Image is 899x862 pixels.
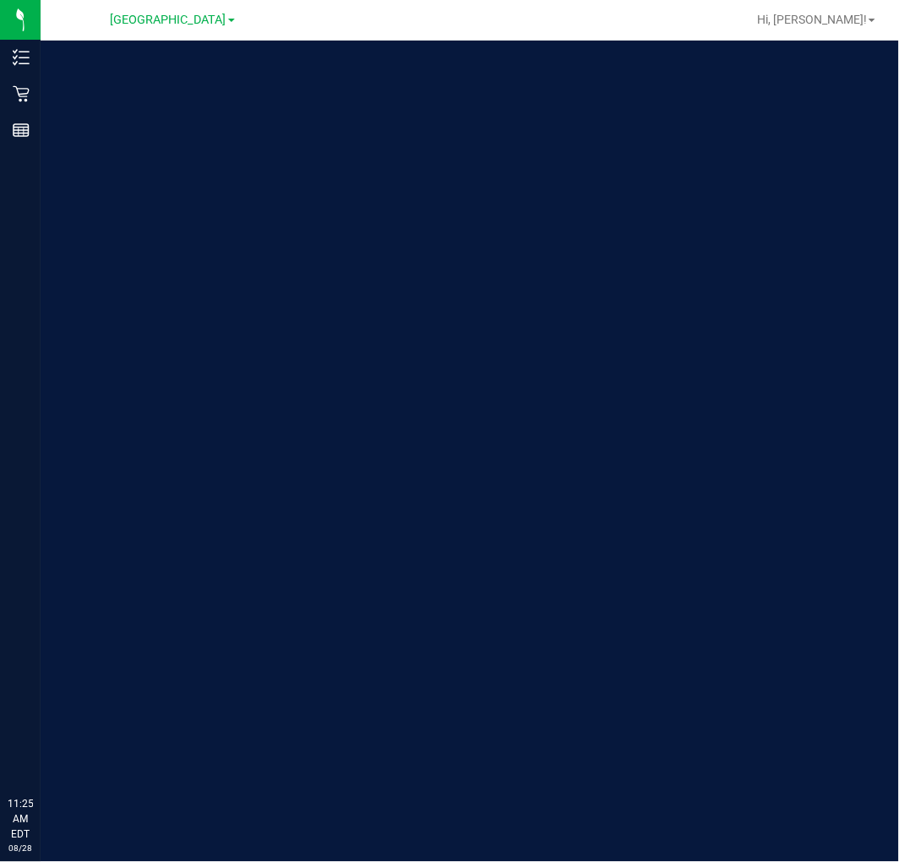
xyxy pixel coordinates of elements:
p: 11:25 AM EDT [8,796,33,842]
inline-svg: Reports [13,122,30,139]
p: 08/28 [8,842,33,854]
span: Hi, [PERSON_NAME]! [757,13,867,26]
inline-svg: Retail [13,85,30,102]
inline-svg: Inventory [13,49,30,66]
span: [GEOGRAPHIC_DATA] [111,13,226,27]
